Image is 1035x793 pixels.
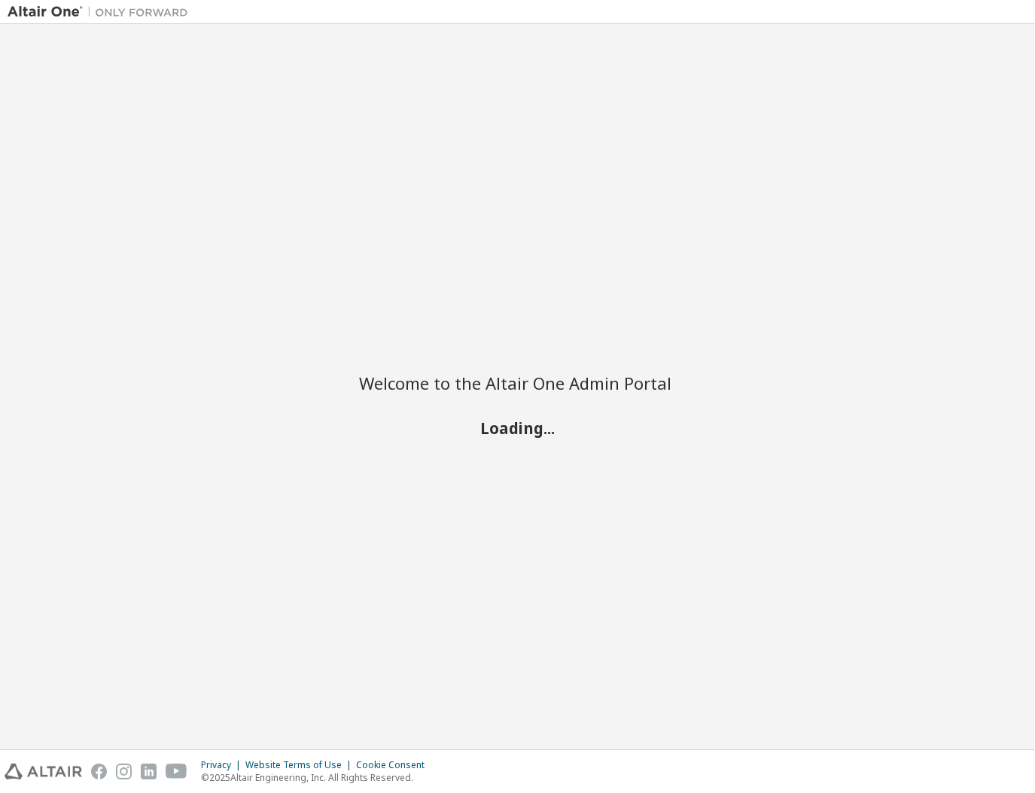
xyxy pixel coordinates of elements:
[8,5,196,20] img: Altair One
[245,759,356,771] div: Website Terms of Use
[141,764,157,779] img: linkedin.svg
[356,759,434,771] div: Cookie Consent
[360,372,676,393] h2: Welcome to the Altair One Admin Portal
[360,418,676,438] h2: Loading...
[5,764,82,779] img: altair_logo.svg
[201,771,434,784] p: © 2025 Altair Engineering, Inc. All Rights Reserved.
[116,764,132,779] img: instagram.svg
[201,759,245,771] div: Privacy
[91,764,107,779] img: facebook.svg
[166,764,187,779] img: youtube.svg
